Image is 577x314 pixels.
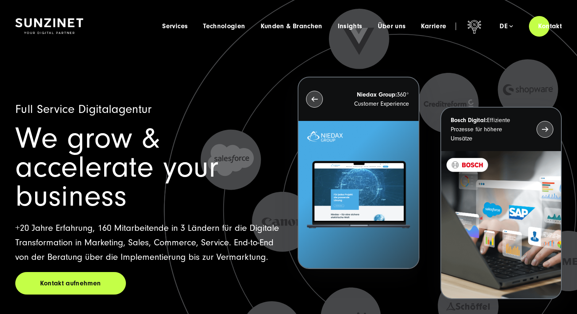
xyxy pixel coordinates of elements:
[261,23,322,30] a: Kunden & Branchen
[421,23,446,30] a: Karriere
[441,151,561,298] img: BOSCH - Kundeprojekt - Digital Transformation Agentur SUNZINET
[357,91,397,98] strong: Niedax Group:
[15,272,126,295] a: Kontakt aufnehmen
[15,221,279,264] p: +20 Jahre Erfahrung, 160 Mitarbeitende in 3 Ländern für die Digitale Transformation in Marketing,...
[298,121,418,268] img: Letztes Projekt von Niedax. Ein Laptop auf dem die Niedax Website geöffnet ist, auf blauem Hinter...
[451,116,523,143] p: Effiziente Prozesse für höhere Umsätze
[15,18,83,34] img: SUNZINET Full Service Digital Agentur
[203,23,245,30] a: Technologien
[440,107,562,299] button: Bosch Digital:Effiziente Prozesse für höhere Umsätze BOSCH - Kundeprojekt - Digital Transformatio...
[298,77,419,269] button: Niedax Group:360° Customer Experience Letztes Projekt von Niedax. Ein Laptop auf dem die Niedax W...
[378,23,406,30] a: Über uns
[500,23,513,30] div: de
[15,102,152,116] span: Full Service Digitalagentur
[337,90,409,108] p: 360° Customer Experience
[529,15,571,37] a: Kontakt
[162,23,188,30] a: Services
[451,117,487,124] strong: Bosch Digital:
[338,23,363,30] a: Insights
[15,124,279,211] h1: We grow & accelerate your business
